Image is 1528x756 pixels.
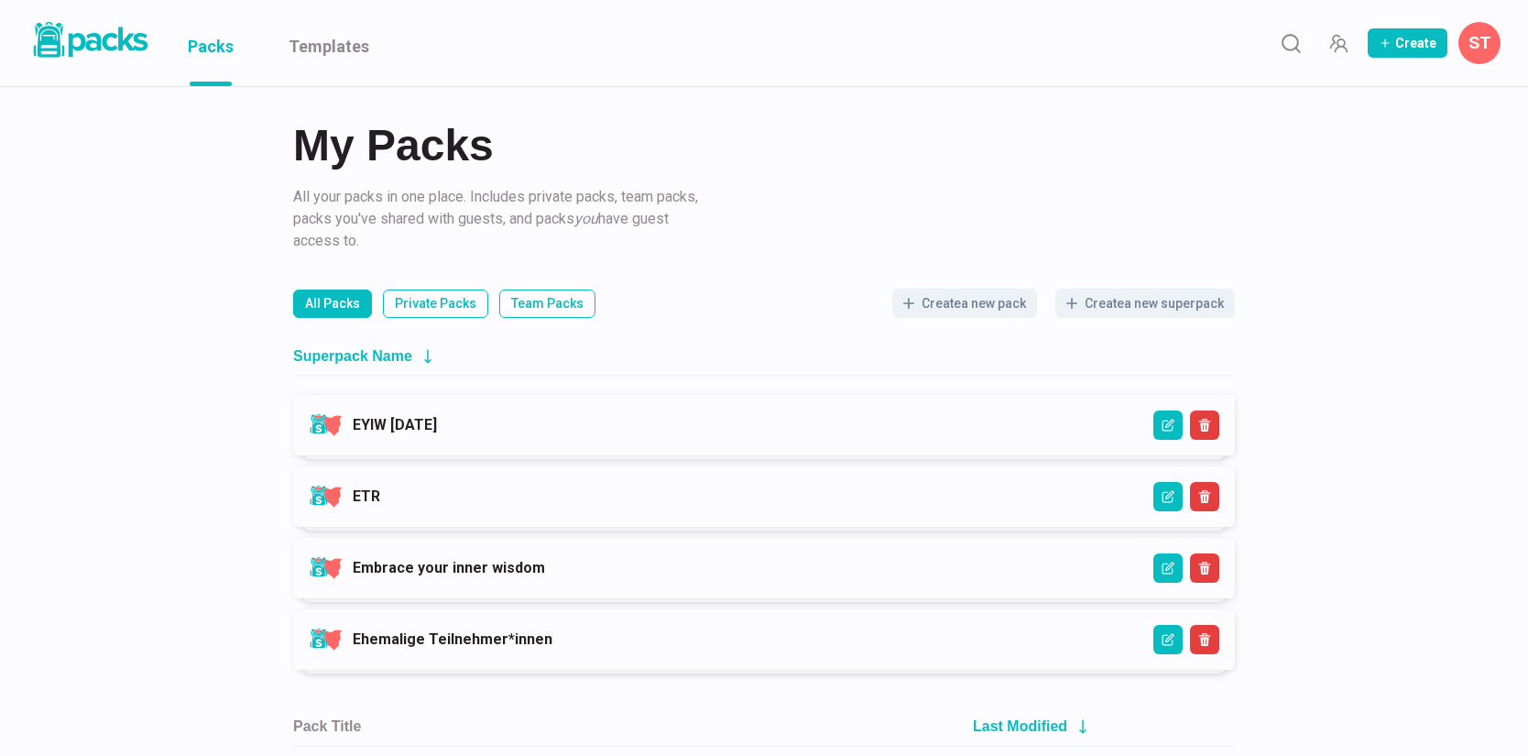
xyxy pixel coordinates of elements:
button: Delete Superpack [1190,482,1219,511]
p: All Packs [305,294,360,313]
button: Edit [1153,553,1183,583]
p: All your packs in one place. Includes private packs, team packs, packs you've shared with guests,... [293,186,705,252]
a: Packs logo [27,18,151,68]
button: Delete Superpack [1190,411,1219,440]
h2: Pack Title [293,718,361,735]
button: Edit [1153,411,1183,440]
p: Private Packs [395,294,476,313]
button: Edit [1153,625,1183,654]
h2: My Packs [293,124,1235,168]
button: Search [1272,25,1309,61]
button: Savina Tilmann [1458,22,1501,64]
button: Delete Superpack [1190,625,1219,654]
button: Createa new pack [892,289,1037,318]
h2: Last Modified [973,718,1067,735]
button: Manage Team Invites [1320,25,1357,61]
button: Createa new superpack [1055,289,1235,318]
i: you [574,210,598,227]
img: Packs logo [27,18,151,61]
p: Team Packs [511,294,584,313]
h2: Superpack Name [293,347,412,365]
button: Delete Superpack [1190,553,1219,583]
button: Edit [1153,482,1183,511]
button: Create Pack [1368,28,1447,58]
